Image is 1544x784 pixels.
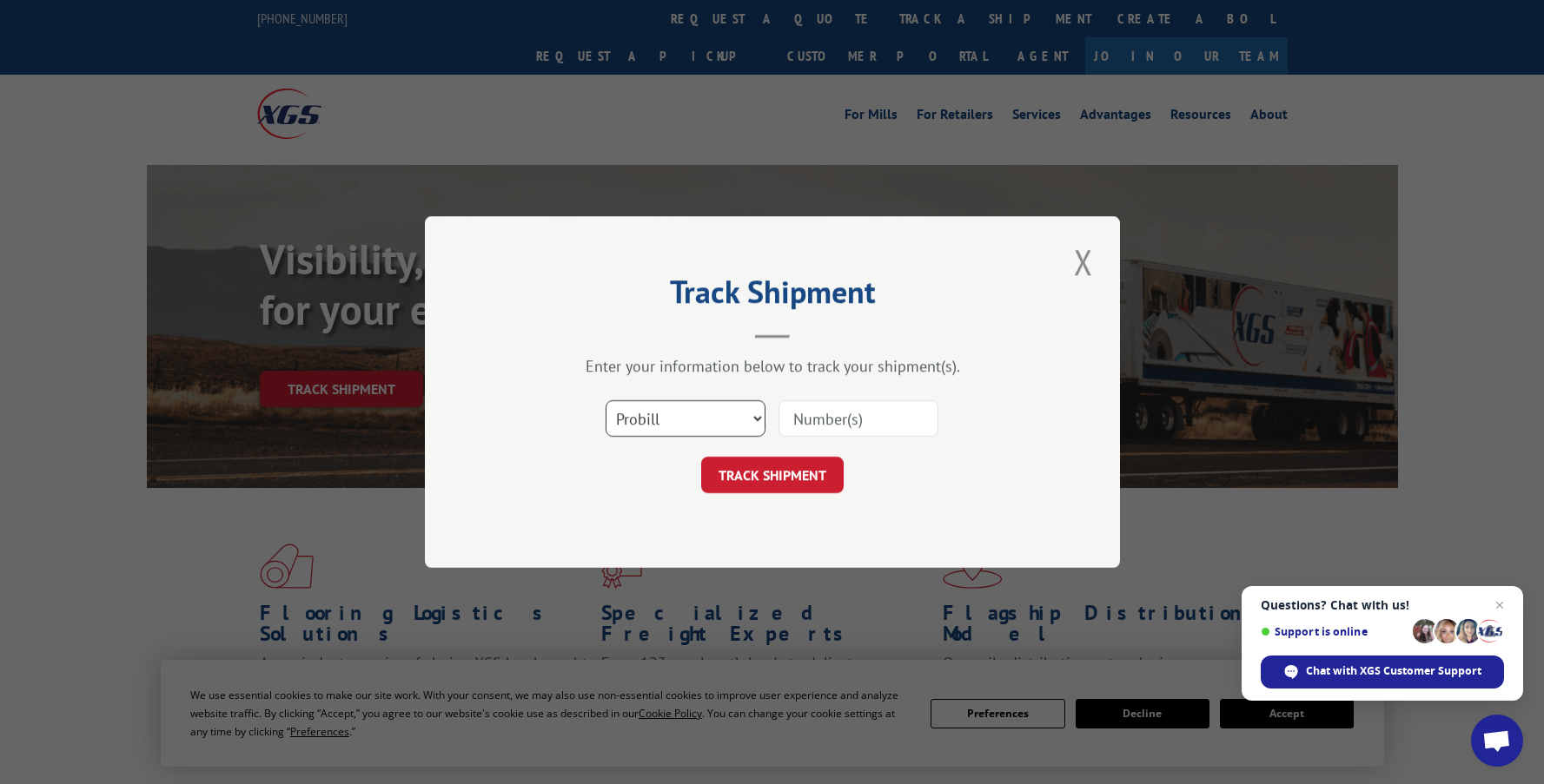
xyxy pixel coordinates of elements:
[1069,238,1098,286] button: Close modal
[1261,598,1504,612] span: Questions? Chat with us!
[1306,663,1481,679] span: Chat with XGS Customer Support
[512,280,1033,313] h2: Track Shipment
[1471,715,1523,767] a: Open chat
[512,356,1033,376] div: Enter your information below to track your shipment(s).
[1261,656,1504,688] span: Chat with XGS Customer Support
[779,400,938,437] input: Number(s)
[1261,625,1407,638] span: Support is online
[701,457,844,493] button: TRACK SHIPMENT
